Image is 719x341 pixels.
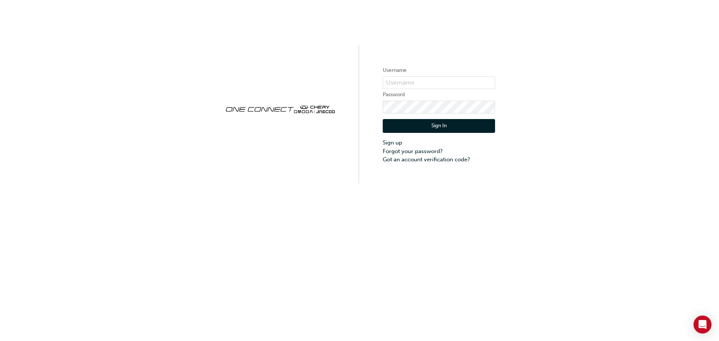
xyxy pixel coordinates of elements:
input: Username [383,76,495,89]
div: Open Intercom Messenger [694,316,712,334]
label: Username [383,66,495,75]
label: Password [383,90,495,99]
a: Forgot your password? [383,147,495,156]
img: oneconnect [224,99,336,118]
a: Got an account verification code? [383,155,495,164]
button: Sign In [383,119,495,133]
a: Sign up [383,138,495,147]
